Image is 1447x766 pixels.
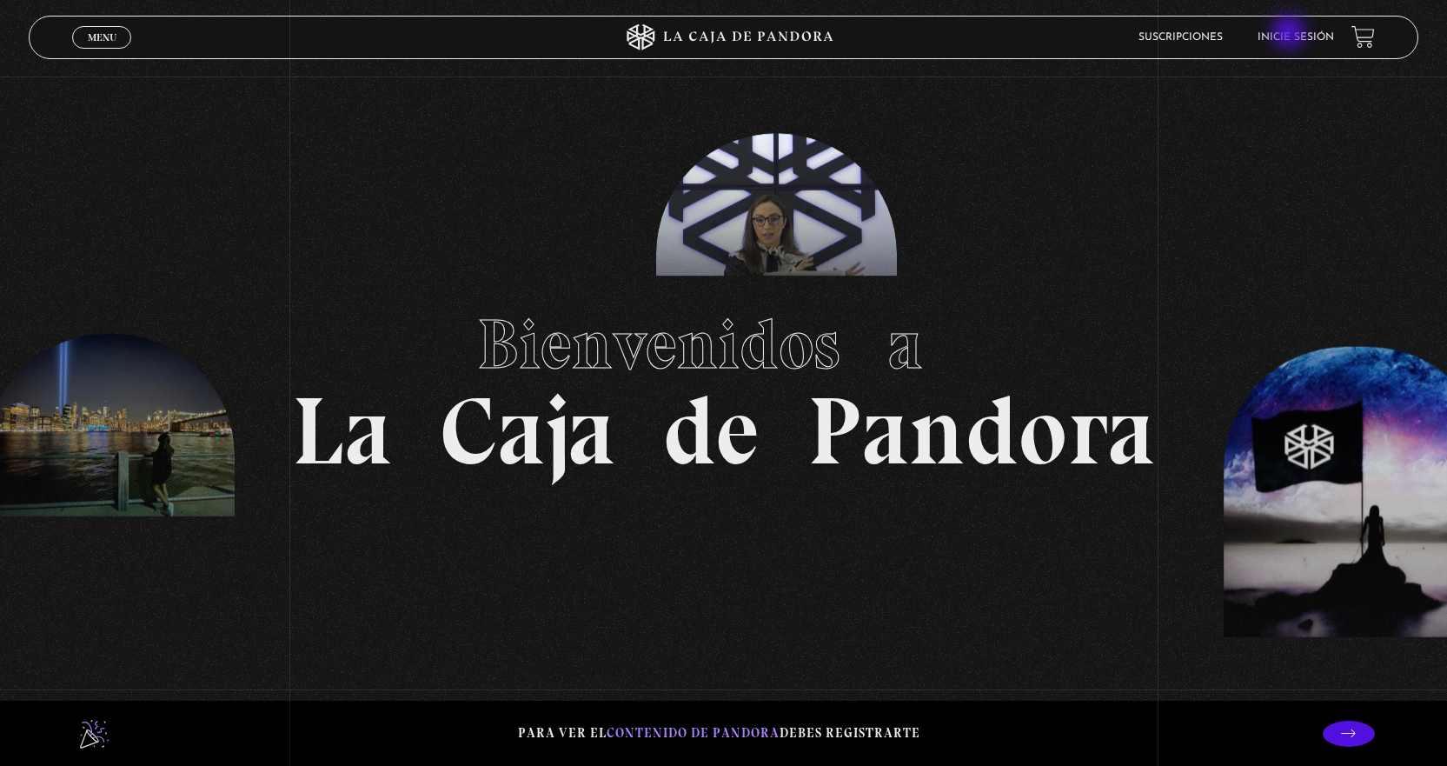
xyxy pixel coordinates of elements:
h1: La Caja de Pandora [292,288,1155,479]
a: Inicie sesión [1258,32,1334,43]
span: Menu [88,32,116,43]
span: contenido de Pandora [607,725,780,741]
span: Cerrar [82,46,123,58]
a: View your shopping cart [1351,25,1375,49]
a: Suscripciones [1138,32,1223,43]
p: Para ver el debes registrarte [518,722,920,745]
span: Bienvenidos a [477,303,971,386]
